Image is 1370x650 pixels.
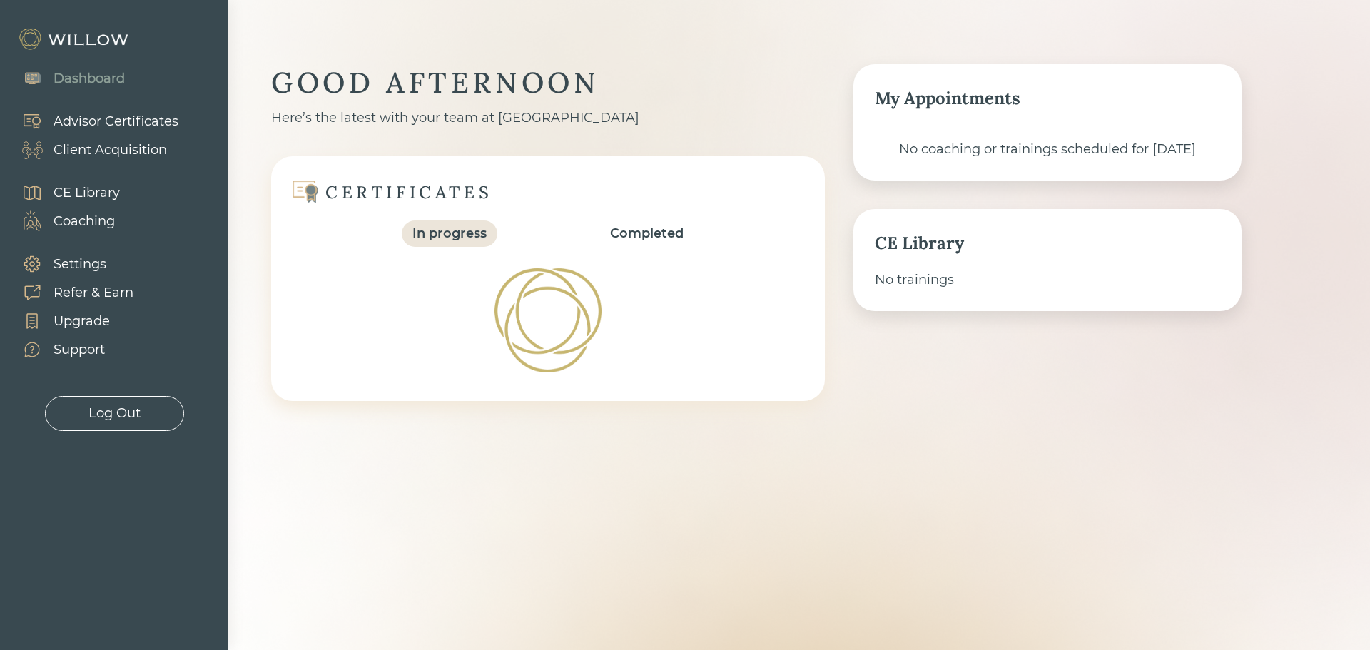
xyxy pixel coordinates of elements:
a: Advisor Certificates [7,107,178,136]
div: Advisor Certificates [54,112,178,131]
div: Coaching [54,212,115,231]
div: Log Out [88,404,141,423]
a: Upgrade [7,307,133,335]
a: CE Library [7,178,120,207]
div: Completed [610,224,684,243]
a: Coaching [7,207,120,235]
div: Dashboard [54,69,125,88]
div: Here’s the latest with your team at [GEOGRAPHIC_DATA] [271,108,825,128]
img: Willow [18,28,132,51]
div: CE Library [54,183,120,203]
div: CE Library [875,230,1220,256]
a: Settings [7,250,133,278]
a: Client Acquisition [7,136,178,164]
div: No coaching or trainings scheduled for [DATE] [875,140,1220,159]
div: My Appointments [875,86,1220,111]
div: CERTIFICATES [325,181,492,203]
div: Client Acquisition [54,141,167,160]
a: Dashboard [7,64,125,93]
div: In progress [412,224,487,243]
div: GOOD AFTERNOON [271,64,825,101]
img: Loading! [481,254,615,386]
div: Upgrade [54,312,110,331]
div: Settings [54,255,106,274]
div: Refer & Earn [54,283,133,303]
div: No trainings [875,270,1220,290]
a: Refer & Earn [7,278,133,307]
div: Support [54,340,105,360]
